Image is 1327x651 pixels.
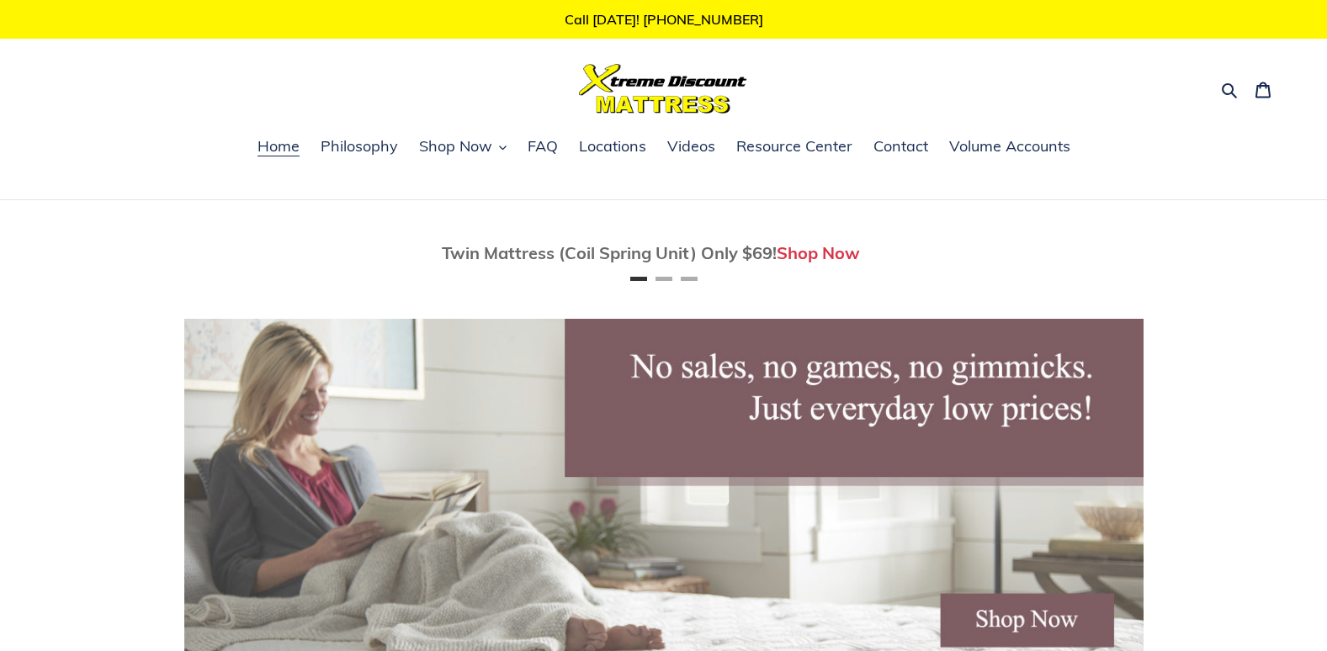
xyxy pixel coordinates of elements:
span: FAQ [528,136,558,156]
span: Shop Now [419,136,492,156]
a: Shop Now [777,242,860,263]
span: Volume Accounts [949,136,1070,156]
button: Page 3 [681,277,698,281]
a: FAQ [519,135,566,160]
a: Home [249,135,308,160]
button: Page 1 [630,277,647,281]
a: Contact [865,135,937,160]
a: Resource Center [728,135,861,160]
span: Resource Center [736,136,852,156]
button: Page 2 [656,277,672,281]
a: Locations [571,135,655,160]
a: Volume Accounts [941,135,1079,160]
span: Home [257,136,300,156]
a: Philosophy [312,135,406,160]
button: Shop Now [411,135,515,160]
span: Locations [579,136,646,156]
span: Videos [667,136,715,156]
img: Xtreme Discount Mattress [579,64,747,114]
a: Videos [659,135,724,160]
span: Philosophy [321,136,398,156]
span: Twin Mattress (Coil Spring Unit) Only $69! [442,242,777,263]
span: Contact [873,136,928,156]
